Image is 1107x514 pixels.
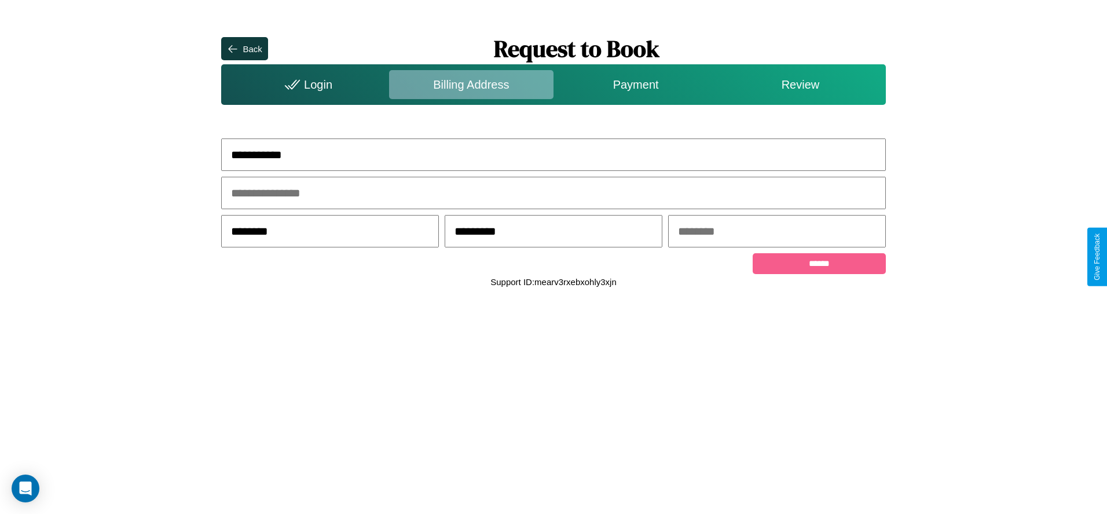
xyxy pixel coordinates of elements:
div: Open Intercom Messenger [12,475,39,502]
p: Support ID: mearv3rxebxohly3xjn [490,274,617,290]
div: Billing Address [389,70,553,99]
div: Back [243,44,262,54]
button: Back [221,37,267,60]
div: Login [224,70,388,99]
div: Give Feedback [1093,234,1101,280]
div: Payment [553,70,718,99]
h1: Request to Book [268,33,886,64]
div: Review [718,70,882,99]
